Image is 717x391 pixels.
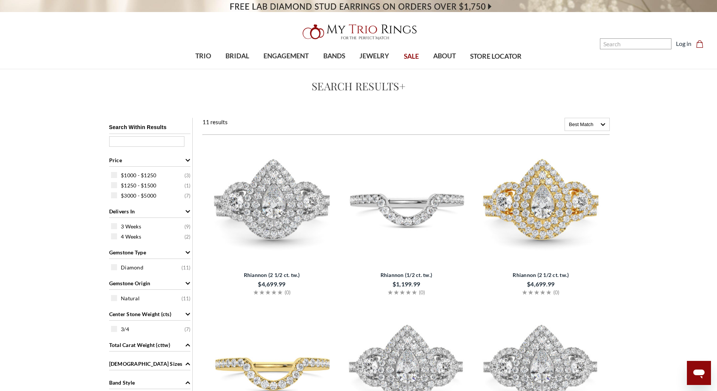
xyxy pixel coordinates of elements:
a: TRIO [188,44,218,68]
a: STORE LOCATOR [463,44,529,69]
button: submenu toggle [371,68,378,69]
a: BANDS [316,44,352,68]
a: JEWELRY [352,44,396,68]
svg: cart.cart_preview [696,40,703,48]
span: SALE [404,52,419,61]
span: BRIDAL [225,51,249,61]
a: ABOUT [426,44,463,68]
button: submenu toggle [234,68,241,69]
span: ABOUT [433,51,456,61]
a: My Trio Rings [208,20,509,44]
input: Search and use arrows or TAB to navigate results [600,38,671,49]
h1: Search Results+ [92,78,625,94]
span: STORE LOCATOR [470,52,522,61]
a: SALE [396,44,426,69]
span: ENGAGEMENT [263,51,309,61]
span: TRIO [195,51,211,61]
iframe: Button to launch messaging window [687,361,711,385]
button: submenu toggle [199,68,207,69]
button: submenu toggle [282,68,290,69]
a: Log in [676,39,691,48]
button: submenu toggle [441,68,448,69]
a: BRIDAL [218,44,256,68]
span: BANDS [323,51,345,61]
span: JEWELRY [359,51,389,61]
img: My Trio Rings [298,20,419,44]
a: ENGAGEMENT [256,44,316,68]
button: submenu toggle [330,68,338,69]
a: Cart with 0 items [696,39,708,48]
